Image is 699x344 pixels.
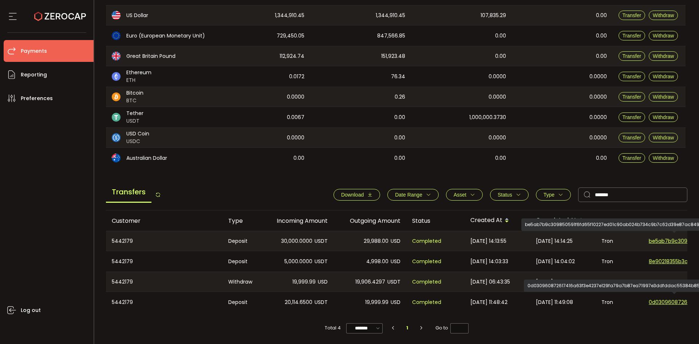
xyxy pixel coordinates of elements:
[222,231,261,251] div: Deposit
[126,130,149,138] span: USD Coin
[126,138,149,145] span: USDC
[126,110,143,117] span: Tether
[596,52,607,60] span: 0.00
[596,231,643,251] div: Tron
[470,237,506,245] span: [DATE] 14:13:55
[663,309,699,344] iframe: Chat Widget
[623,94,641,100] span: Transfer
[333,189,380,201] button: Download
[315,257,328,266] span: USDT
[112,92,121,101] img: btc_portfolio.svg
[653,114,674,120] span: Withdraw
[589,113,607,122] span: 0.0000
[315,237,328,245] span: USDT
[653,155,674,161] span: Withdraw
[489,72,506,81] span: 0.0000
[589,134,607,142] span: 0.0000
[498,192,512,198] span: Status
[318,278,328,286] span: USD
[21,305,41,316] span: Log out
[280,52,304,60] span: 112,924.74
[649,133,678,142] button: Withdraw
[653,33,674,39] span: Withdraw
[536,298,573,307] span: [DATE] 11:49:08
[596,217,643,225] div: Network
[391,298,400,307] span: USD
[394,113,405,122] span: 0.00
[222,251,261,272] div: Deposit
[381,52,405,60] span: 151,923.48
[446,189,483,201] button: Asset
[619,112,645,122] button: Transfer
[481,11,506,20] span: 107,835.29
[106,251,222,272] div: 5442179
[536,278,576,286] span: [DATE] 06:43:35
[112,31,121,40] img: eur_portfolio.svg
[395,192,422,198] span: Date Range
[596,32,607,40] span: 0.00
[106,182,151,203] span: Transfers
[333,217,406,225] div: Outgoing Amount
[649,153,678,163] button: Withdraw
[325,323,341,333] span: Total 4
[112,113,121,122] img: usdt_portfolio.svg
[21,70,47,80] span: Reporting
[275,11,304,20] span: 1,344,910.45
[536,257,575,266] span: [DATE] 14:04:02
[649,11,678,20] button: Withdraw
[285,298,312,307] span: 20,114.6500
[377,32,405,40] span: 847,566.85
[106,272,222,292] div: 5442179
[623,114,641,120] span: Transfer
[619,51,645,61] button: Transfer
[406,217,465,225] div: Status
[536,189,571,201] button: Type
[341,192,364,198] span: Download
[387,278,400,286] span: USDT
[653,12,674,18] span: Withdraw
[619,153,645,163] button: Transfer
[222,217,261,225] div: Type
[126,97,143,104] span: BTC
[489,93,506,101] span: 0.0000
[391,257,400,266] span: USD
[454,192,466,198] span: Asset
[489,134,506,142] span: 0.0000
[536,237,573,245] span: [DATE] 14:14:25
[649,112,678,122] button: Withdraw
[623,135,641,141] span: Transfer
[112,72,121,81] img: eth_portfolio.svg
[106,217,222,225] div: Customer
[623,12,641,18] span: Transfer
[544,192,554,198] span: Type
[355,278,385,286] span: 19,906.4297
[470,257,508,266] span: [DATE] 14:03:33
[315,298,328,307] span: USDT
[623,74,641,79] span: Transfer
[619,133,645,142] button: Transfer
[287,93,304,101] span: 0.0000
[596,251,643,272] div: Tron
[222,292,261,312] div: Deposit
[623,53,641,59] span: Transfer
[281,237,312,245] span: 30,000.0000
[619,31,645,40] button: Transfer
[596,154,607,162] span: 0.00
[106,231,222,251] div: 5442179
[649,92,678,102] button: Withdraw
[495,32,506,40] span: 0.00
[261,217,333,225] div: Incoming Amount
[293,154,304,162] span: 0.00
[412,257,441,266] span: Completed
[126,89,143,97] span: Bitcoin
[470,298,508,307] span: [DATE] 11:48:42
[126,154,167,162] span: Australian Dollar
[387,189,439,201] button: Date Range
[649,72,678,81] button: Withdraw
[412,278,441,286] span: Completed
[376,11,405,20] span: 1,344,910.45
[112,11,121,20] img: usd_portfolio.svg
[21,46,47,56] span: Payments
[126,76,151,84] span: ETH
[653,74,674,79] span: Withdraw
